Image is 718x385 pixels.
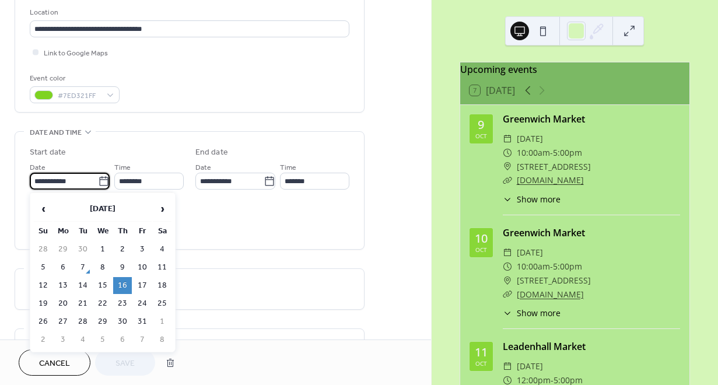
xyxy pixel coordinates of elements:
td: 1 [153,313,171,330]
span: [DATE] [517,359,543,373]
a: Leadenhall Market ⁣⁣⁣ [503,340,588,353]
span: Date and time [30,127,82,139]
td: 8 [153,331,171,348]
span: [STREET_ADDRESS] [517,160,591,174]
td: 3 [133,241,152,258]
a: Greenwich Market [503,113,585,125]
td: 7 [73,259,92,276]
td: 17 [133,277,152,294]
div: 10 [475,233,488,244]
div: ​ [503,246,512,260]
div: Event color [30,72,117,85]
div: ​ [503,260,512,274]
div: Upcoming events [460,62,689,76]
th: [DATE] [54,197,152,222]
div: End date [195,146,228,159]
td: 23 [113,295,132,312]
td: 29 [93,313,112,330]
div: ​ [503,359,512,373]
button: Cancel [19,349,90,376]
td: 21 [73,295,92,312]
span: [DATE] [517,132,543,146]
div: ​ [503,193,512,205]
td: 16 [113,277,132,294]
span: #7ED321FF [58,90,101,102]
div: ​ [503,288,512,302]
td: 6 [113,331,132,348]
span: Show more [517,193,561,205]
td: 14 [73,277,92,294]
th: Mo [54,223,72,240]
td: 2 [34,331,52,348]
td: 8 [93,259,112,276]
button: ​Show more [503,193,561,205]
td: 18 [153,277,171,294]
td: 6 [54,259,72,276]
span: - [550,146,553,160]
span: [DATE] [517,246,543,260]
div: Start date [30,146,66,159]
span: 10:00am [517,260,550,274]
span: Link to Google Maps [44,47,108,60]
div: Oct [475,247,487,253]
span: Show more [517,307,561,319]
div: Oct [475,133,487,139]
td: 4 [73,331,92,348]
div: ​ [503,173,512,187]
td: 19 [34,295,52,312]
div: ​ [503,160,512,174]
th: Tu [73,223,92,240]
div: ​ [503,132,512,146]
td: 30 [113,313,132,330]
td: 28 [34,241,52,258]
span: 5:00pm [553,146,582,160]
td: 12 [34,277,52,294]
td: 10 [133,259,152,276]
a: Greenwich Market [503,226,585,239]
span: Cancel [39,358,70,370]
a: [DOMAIN_NAME] [517,174,584,185]
td: 5 [93,331,112,348]
span: - [550,260,553,274]
td: 22 [93,295,112,312]
th: We [93,223,112,240]
span: Time [280,162,296,174]
span: [STREET_ADDRESS] [517,274,591,288]
th: Fr [133,223,152,240]
td: 4 [153,241,171,258]
div: ​ [503,146,512,160]
td: 7 [133,331,152,348]
td: 9 [113,259,132,276]
div: Location [30,6,347,19]
td: 13 [54,277,72,294]
span: › [153,197,171,220]
th: Su [34,223,52,240]
div: 9 [478,119,484,131]
span: Date [30,162,45,174]
a: [DOMAIN_NAME] [517,289,584,300]
div: ​ [503,274,512,288]
td: 2 [113,241,132,258]
span: 10:00am [517,146,550,160]
td: 30 [73,241,92,258]
td: 25 [153,295,171,312]
td: 1 [93,241,112,258]
span: Time [114,162,131,174]
td: 20 [54,295,72,312]
span: 5:00pm [553,260,582,274]
td: 5 [34,259,52,276]
td: 26 [34,313,52,330]
div: 11 [475,346,488,358]
td: 28 [73,313,92,330]
td: 31 [133,313,152,330]
button: ​Show more [503,307,561,319]
td: 24 [133,295,152,312]
td: 11 [153,259,171,276]
td: 15 [93,277,112,294]
td: 29 [54,241,72,258]
div: Oct [475,360,487,366]
span: ‹ [34,197,52,220]
th: Th [113,223,132,240]
div: ​ [503,307,512,319]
